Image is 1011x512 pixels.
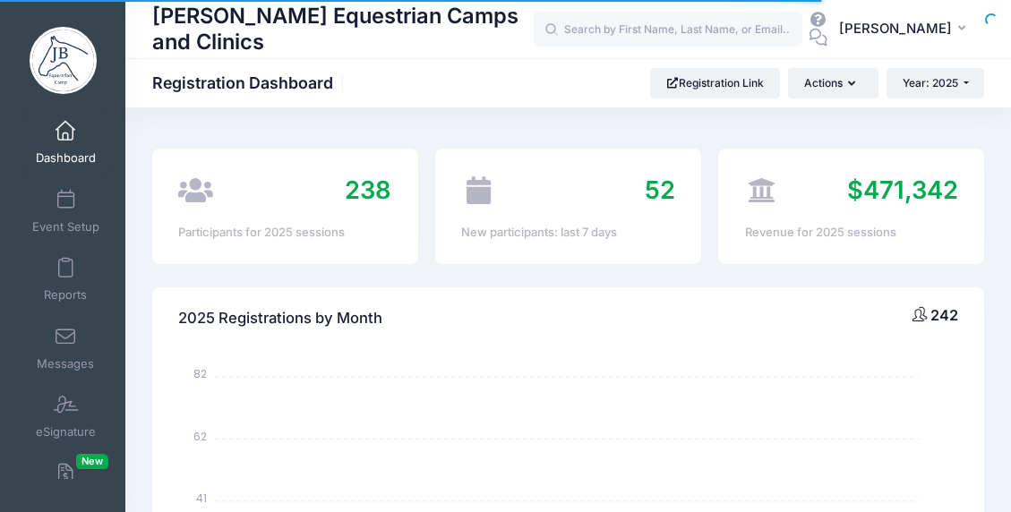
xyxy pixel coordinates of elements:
[461,224,674,242] div: New participants: last 7 days
[193,366,207,381] tspan: 82
[76,454,108,469] span: New
[37,356,94,371] span: Messages
[23,317,108,380] a: Messages
[903,76,958,90] span: Year: 2025
[745,224,958,242] div: Revenue for 2025 sessions
[32,219,99,235] span: Event Setup
[839,19,952,38] span: [PERSON_NAME]
[930,306,958,324] span: 242
[788,68,878,98] button: Actions
[887,68,984,98] button: Year: 2025
[23,180,108,243] a: Event Setup
[152,1,534,57] h1: [PERSON_NAME] Equestrian Camps and Clinics
[196,491,207,506] tspan: 41
[534,12,802,47] input: Search by First Name, Last Name, or Email...
[645,175,675,205] span: 52
[152,73,348,92] h1: Registration Dashboard
[193,429,207,444] tspan: 62
[23,385,108,448] a: eSignature
[36,425,96,440] span: eSignature
[44,288,87,303] span: Reports
[30,27,97,94] img: Jessica Braswell Equestrian Camps and Clinics
[827,9,984,50] button: [PERSON_NAME]
[23,248,108,311] a: Reports
[650,68,780,98] a: Registration Link
[847,175,958,205] span: $471,342
[23,111,108,174] a: Dashboard
[178,294,382,345] h4: 2025 Registrations by Month
[345,175,391,205] span: 238
[178,224,391,242] div: Participants for 2025 sessions
[36,151,96,166] span: Dashboard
